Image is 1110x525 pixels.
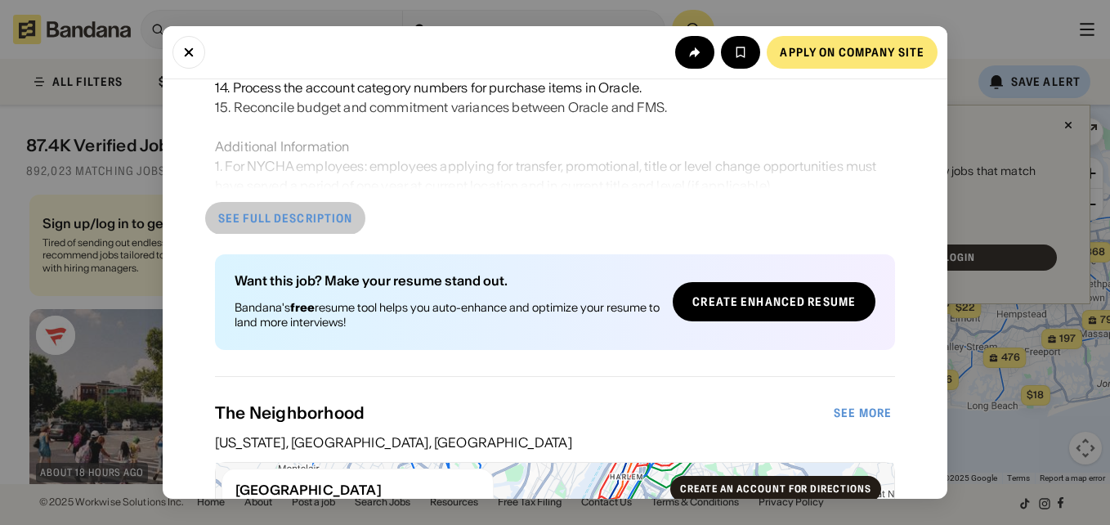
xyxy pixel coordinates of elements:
div: See more [834,407,892,419]
div: [US_STATE], [GEOGRAPHIC_DATA], [GEOGRAPHIC_DATA] [215,436,895,449]
div: Create Enhanced Resume [692,296,856,307]
div: Create an account for directions [680,484,871,494]
div: Bandana's resume tool helps you auto-enhance and optimize your resume to land more interviews! [235,300,660,330]
div: The Neighborhood [215,403,830,423]
b: free [290,300,315,315]
div: See full description [218,213,352,224]
div: Want this job? Make your resume stand out. [235,274,660,287]
button: Close [172,36,205,69]
div: Apply on company site [780,47,924,58]
a: See more [821,397,905,429]
div: [GEOGRAPHIC_DATA] [235,482,480,498]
